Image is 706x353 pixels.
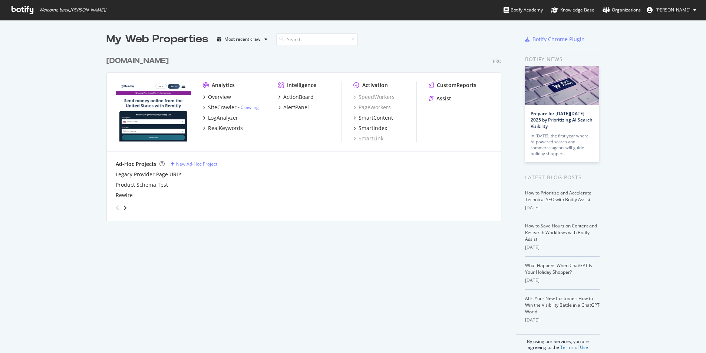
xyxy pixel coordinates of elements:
div: SiteCrawler [208,104,237,111]
div: Overview [208,93,231,101]
img: remitly.com [116,81,191,141]
a: What Happens When ChatGPT Is Your Holiday Shopper? [525,262,592,275]
div: Knowledge Base [551,6,594,14]
a: SmartLink [353,135,383,142]
div: [DATE] [525,204,600,211]
div: ActionBoard [283,93,314,101]
div: Activation [362,81,388,89]
div: Botify news [525,55,600,63]
a: How to Prioritize and Accelerate Technical SEO with Botify Assist [525,190,591,203]
a: SmartIndex [353,124,387,132]
a: PageWorkers [353,104,391,111]
img: Prepare for Black Friday 2025 by Prioritizing AI Search Visibility [525,66,599,105]
a: AlertPanel [278,104,309,111]
a: Terms of Use [560,344,588,350]
div: Assist [436,95,451,102]
div: Ad-Hoc Projects [116,160,156,168]
button: Most recent crawl [214,33,270,45]
a: CustomReports [429,81,476,89]
div: CustomReports [437,81,476,89]
div: Botify Academy [504,6,543,14]
div: Latest Blog Posts [525,173,600,182]
div: Intelligence [287,81,316,89]
a: Product Schema Test [116,181,168,189]
div: My Web Properties [106,32,208,47]
div: [DATE] [525,244,600,251]
div: In [DATE], the first year where AI-powered search and commerce agents will guide holiday shoppers… [531,133,594,157]
div: [DOMAIN_NAME] [106,56,169,66]
div: Botify Chrome Plugin [532,36,585,43]
div: SmartIndex [359,124,387,132]
div: - [238,104,259,110]
a: ActionBoard [278,93,314,101]
a: SmartContent [353,114,393,121]
div: Pro [493,58,501,64]
div: [DATE] [525,277,600,284]
a: SpeedWorkers [353,93,395,101]
a: Crawling [241,104,259,110]
div: By using our Services, you are agreeing to the [516,334,600,350]
input: Search [276,33,358,46]
a: Prepare for [DATE][DATE] 2025 by Prioritizing AI Search Visibility [531,110,593,129]
span: Claire Carolan [656,7,690,13]
div: LogAnalyzer [208,114,238,121]
div: angle-right [122,204,128,212]
a: Botify Chrome Plugin [525,36,585,43]
a: How to Save Hours on Content and Research Workflows with Botify Assist [525,223,597,242]
div: Most recent crawl [224,37,261,41]
button: [PERSON_NAME] [641,4,702,16]
a: Assist [429,95,451,102]
a: Overview [203,93,231,101]
span: Welcome back, [PERSON_NAME] ! [39,7,106,13]
div: AlertPanel [283,104,309,111]
div: New Ad-Hoc Project [176,161,217,167]
div: [DATE] [525,317,600,323]
div: Analytics [212,81,235,89]
a: AI Is Your New Customer: How to Win the Visibility Battle in a ChatGPT World [525,295,600,315]
a: LogAnalyzer [203,114,238,121]
a: New Ad-Hoc Project [171,161,217,167]
div: angle-left [113,202,122,214]
a: RealKeywords [203,124,243,132]
div: grid [106,47,507,221]
a: Rewire [116,192,133,199]
a: SiteCrawler- Crawling [203,104,259,111]
a: Legacy Provider Page URLs [116,171,182,178]
div: Organizations [603,6,641,14]
div: RealKeywords [208,124,243,132]
a: [DOMAIN_NAME] [106,56,172,66]
div: SmartContent [359,114,393,121]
